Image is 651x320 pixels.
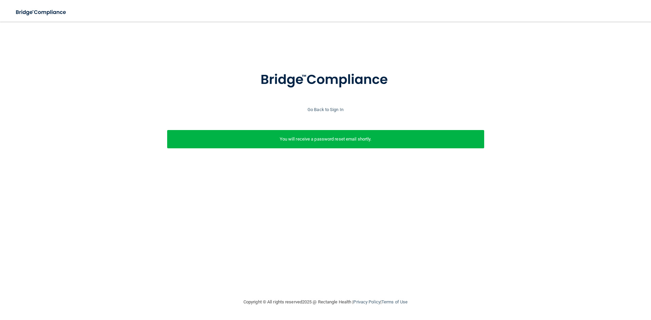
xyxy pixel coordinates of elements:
p: You will receive a password reset email shortly. [172,135,479,143]
a: Terms of Use [381,299,408,304]
a: Privacy Policy [353,299,380,304]
a: Go Back to Sign In [308,107,343,112]
img: bridge_compliance_login_screen.278c3ca4.svg [246,62,405,98]
div: Copyright © All rights reserved 2025 @ Rectangle Health | | [202,291,449,313]
img: bridge_compliance_login_screen.278c3ca4.svg [10,5,73,19]
iframe: Drift Widget Chat Controller [534,272,643,299]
